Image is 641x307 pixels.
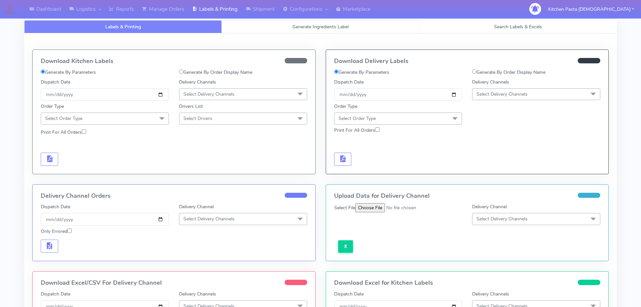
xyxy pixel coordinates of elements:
label: Generate By Parameters [334,69,389,76]
span: Select Order Type [339,115,376,122]
span: Labels & Printing [105,24,141,30]
label: Generate By Order Display Name [179,69,252,76]
h4: Download Excel/CSV For Delivery Channel [41,280,307,286]
label: Generate By Parameters [41,69,96,76]
label: Print For All Orders [334,127,380,134]
label: Delivery Channels [179,79,216,86]
h4: Upload Data for Delivery Channel [334,193,601,199]
span: Select Order Type [45,115,82,122]
label: Drivers List [179,103,203,110]
span: Search Labels & Excels [494,24,542,30]
label: Dispatch Date [41,79,70,86]
label: Dispatch Date [334,79,364,86]
h4: Download Delivery Labels [334,58,601,65]
span: Generate Ingredients Label [292,24,349,30]
span: Select Delivery Channels [476,91,528,97]
button: Kitchen Pasta [DEMOGRAPHIC_DATA] [543,2,639,16]
input: Print For All Orders [82,129,86,134]
label: Order Type [334,103,357,110]
span: Select Delivery Channels [183,91,235,97]
label: Dispatch Date [41,290,70,298]
input: Generate By Parameters [41,69,45,74]
h4: Delivery Channel Orders [41,193,307,199]
label: Only Errored [41,228,72,235]
h4: Download Excel for Kitchen Labels [334,280,601,286]
label: Delivery Channel [179,203,214,210]
label: Delivery Channels [179,290,216,298]
ul: Tabs [24,20,617,33]
input: Generate By Parameters [334,69,339,74]
h4: Download Kitchen Labels [41,58,307,65]
label: Order Type [41,103,64,110]
label: Dispatch Date [41,203,70,210]
label: Dispatch Date [334,290,364,298]
label: Delivery Channel [472,203,507,210]
label: Print For All Orders [41,129,86,136]
input: Generate By Order Display Name [179,69,183,74]
label: Generate By Order Display Name [472,69,545,76]
span: Select Delivery Channels [476,216,528,222]
input: Print For All Orders [375,127,380,132]
span: Select Delivery Channels [183,216,235,222]
input: Only Errored [67,228,72,233]
label: Delivery Channels [472,79,509,86]
label: Delivery Channels [472,290,509,298]
label: Select File [334,204,355,211]
input: Generate By Order Display Name [472,69,476,74]
span: Select Drivers [183,115,212,122]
